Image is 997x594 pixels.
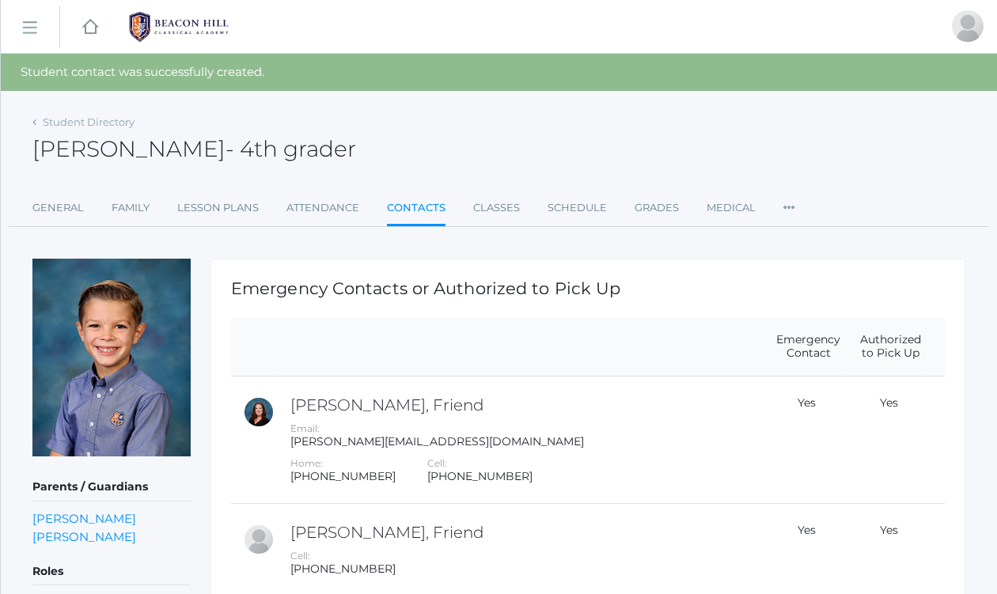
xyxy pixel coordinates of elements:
a: Schedule [548,192,607,224]
a: Attendance [286,192,359,224]
label: Home: [290,457,323,469]
h2: [PERSON_NAME] [32,137,356,161]
a: [PERSON_NAME] [32,528,136,546]
th: Emergency Contact [760,317,844,376]
div: [PHONE_NUMBER] [290,470,396,483]
span: - 4th grader [226,135,356,162]
h1: Emergency Contacts or Authorized to Pick Up [231,279,945,297]
div: [PHONE_NUMBER] [427,470,533,483]
a: Student Directory [43,115,135,128]
a: Contacts [387,192,445,226]
h2: [PERSON_NAME], Friend [290,396,756,414]
td: Yes [760,376,844,503]
h5: Parents / Guardians [32,474,191,501]
h5: Roles [32,558,191,585]
a: Classes [473,192,520,224]
a: General [32,192,84,224]
th: Authorized to Pick Up [844,317,925,376]
div: Katie Watters [243,396,275,428]
a: Medical [707,192,756,224]
a: [PERSON_NAME] [32,509,136,528]
a: Family [112,192,150,224]
div: [PHONE_NUMBER] [290,562,396,576]
img: James Bernardi [32,259,191,456]
div: [PERSON_NAME][EMAIL_ADDRESS][DOMAIN_NAME] [290,435,756,448]
h2: [PERSON_NAME], Friend [290,524,756,541]
label: Email: [290,422,320,434]
div: Heather Bernardi [952,10,984,42]
img: 1_BHCALogos-05.png [119,7,238,47]
label: Cell: [427,457,447,469]
td: Yes [844,376,925,503]
a: Lesson Plans [177,192,259,224]
label: Cell: [290,550,310,562]
div: Student contact was successfully created. [1,54,997,91]
a: Grades [635,192,679,224]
